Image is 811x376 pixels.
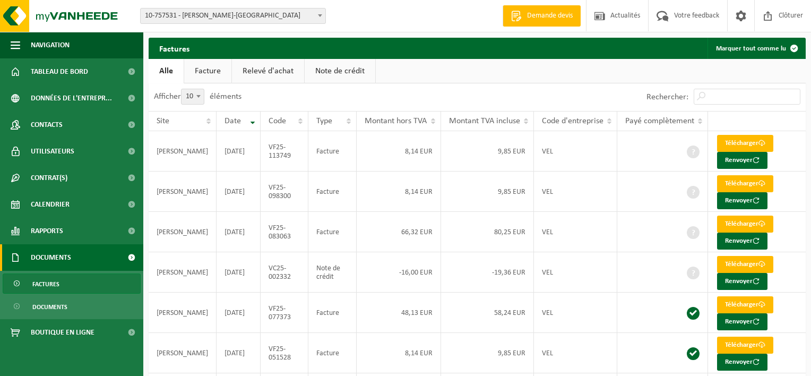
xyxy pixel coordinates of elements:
a: Télécharger [717,216,773,233]
a: Documents [3,296,141,317]
td: VF25-077373 [261,293,308,333]
td: [DATE] [217,293,261,333]
td: 48,13 EUR [357,293,441,333]
td: [PERSON_NAME] [149,252,217,293]
td: [PERSON_NAME] [149,131,217,172]
a: Note de crédit [305,59,375,83]
span: Boutique en ligne [31,319,94,346]
span: Site [157,117,169,125]
span: Montant hors TVA [365,117,427,125]
td: [DATE] [217,131,261,172]
span: Navigation [31,32,70,58]
button: Renvoyer [717,152,767,169]
span: Contrat(s) [31,165,67,191]
button: Marquer tout comme lu [708,38,805,59]
span: Données de l'entrepr... [31,85,112,112]
td: VF25-051528 [261,333,308,373]
label: Rechercher: [646,93,688,101]
td: [DATE] [217,333,261,373]
a: Demande devis [503,5,581,27]
td: [PERSON_NAME] [149,172,217,212]
td: 8,14 EUR [357,333,441,373]
a: Alle [149,59,184,83]
span: Rapports [31,218,63,244]
td: VEL [534,212,617,252]
td: -16,00 EUR [357,252,441,293]
span: 10 [182,89,204,104]
span: Documents [32,297,67,317]
td: VEL [534,333,617,373]
td: Facture [308,293,357,333]
button: Renvoyer [717,354,767,371]
a: Télécharger [717,135,773,152]
span: Demande devis [524,11,575,21]
td: [DATE] [217,212,261,252]
td: VF25-083063 [261,212,308,252]
a: Télécharger [717,175,773,192]
td: VEL [534,252,617,293]
span: Payé complètement [625,117,694,125]
button: Renvoyer [717,233,767,250]
button: Renvoyer [717,192,767,209]
td: VEL [534,172,617,212]
span: 10-757531 - SMEETS FREDERIC - THIMISTER-CLERMONT [141,8,325,23]
span: Date [225,117,241,125]
td: [DATE] [217,172,261,212]
td: 9,85 EUR [441,172,534,212]
td: [PERSON_NAME] [149,333,217,373]
span: Factures [32,274,59,294]
td: Note de crédit [308,252,357,293]
span: 10-757531 - SMEETS FREDERIC - THIMISTER-CLERMONT [140,8,326,24]
td: VF25-098300 [261,172,308,212]
a: Relevé d'achat [232,59,304,83]
button: Renvoyer [717,273,767,290]
label: Afficher éléments [154,92,241,101]
span: Documents [31,244,71,271]
td: 8,14 EUR [357,131,441,172]
td: 9,85 EUR [441,333,534,373]
span: Code [269,117,286,125]
span: Contacts [31,112,63,138]
td: 8,14 EUR [357,172,441,212]
td: VEL [534,293,617,333]
a: Télécharger [717,337,773,354]
td: [PERSON_NAME] [149,293,217,333]
td: VF25-113749 [261,131,308,172]
span: Calendrier [31,191,70,218]
span: Tableau de bord [31,58,88,85]
h2: Factures [149,38,200,58]
td: Facture [308,212,357,252]
td: -19,36 EUR [441,252,534,293]
td: Facture [308,172,357,212]
td: 58,24 EUR [441,293,534,333]
td: Facture [308,131,357,172]
a: Télécharger [717,256,773,273]
button: Renvoyer [717,313,767,330]
td: Facture [308,333,357,373]
span: Utilisateurs [31,138,74,165]
span: Type [316,117,332,125]
td: 66,32 EUR [357,212,441,252]
td: [PERSON_NAME] [149,212,217,252]
a: Facture [184,59,231,83]
td: VC25-002332 [261,252,308,293]
td: 9,85 EUR [441,131,534,172]
span: Montant TVA incluse [449,117,520,125]
span: 10 [181,89,204,105]
a: Télécharger [717,296,773,313]
td: [DATE] [217,252,261,293]
span: Code d'entreprise [542,117,603,125]
td: VEL [534,131,617,172]
td: 80,25 EUR [441,212,534,252]
a: Factures [3,274,141,294]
